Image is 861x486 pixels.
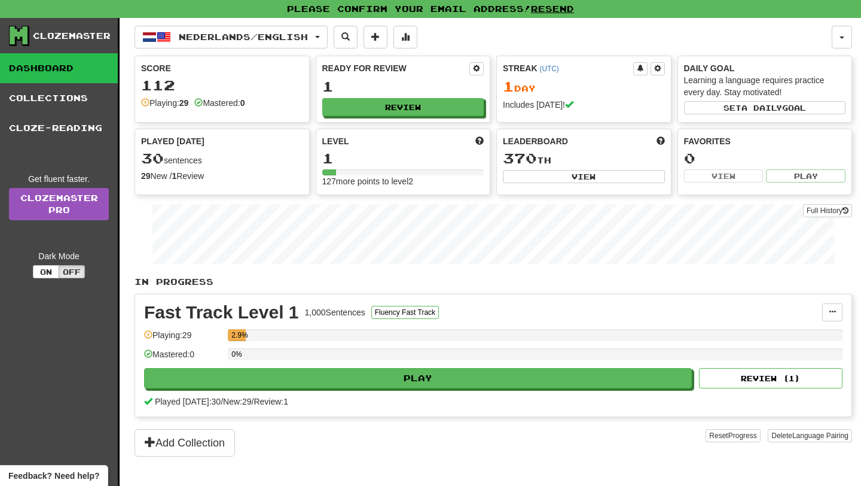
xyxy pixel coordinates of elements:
[252,397,254,406] span: /
[503,78,514,95] span: 1
[135,276,852,288] p: In Progress
[503,150,537,166] span: 370
[503,151,665,166] div: th
[144,348,222,368] div: Mastered: 0
[684,135,846,147] div: Favorites
[364,26,387,48] button: Add sentence to collection
[684,62,846,74] div: Daily Goal
[9,188,109,220] a: ClozemasterPro
[9,250,109,262] div: Dark Mode
[657,135,665,147] span: This week in points, UTC
[59,265,85,278] button: Off
[706,429,760,442] button: ResetProgress
[144,329,222,349] div: Playing: 29
[141,97,188,109] div: Playing:
[503,99,665,111] div: Includes [DATE]!
[144,368,692,388] button: Play
[172,171,176,181] strong: 1
[322,135,349,147] span: Level
[371,306,439,319] button: Fluency Fast Track
[240,98,245,108] strong: 0
[179,32,308,42] span: Nederlands / English
[334,26,358,48] button: Search sentences
[223,397,251,406] span: New: 29
[503,79,665,95] div: Day
[8,470,99,482] span: Open feedback widget
[305,306,365,318] div: 1,000 Sentences
[684,169,764,183] button: View
[322,98,484,116] button: Review
[531,4,574,14] a: Resend
[792,432,848,440] span: Language Pairing
[699,368,842,388] button: Review (1)
[144,303,299,321] div: Fast Track Level 1
[503,135,568,147] span: Leaderboard
[684,74,846,98] div: Learning a language requires practice every day. Stay motivated!
[194,97,245,109] div: Mastered:
[728,432,757,440] span: Progress
[766,169,845,183] button: Play
[33,265,59,278] button: On
[141,150,164,166] span: 30
[684,151,846,166] div: 0
[741,104,782,112] span: a daily
[141,151,303,166] div: sentences
[475,135,484,147] span: Score more points to level up
[322,62,470,74] div: Ready for Review
[135,429,235,457] button: Add Collection
[33,30,111,42] div: Clozemaster
[9,173,109,185] div: Get fluent faster.
[322,175,484,187] div: 127 more points to level 2
[141,62,303,74] div: Score
[503,170,665,183] button: View
[231,329,246,341] div: 2.9%
[768,429,852,442] button: DeleteLanguage Pairing
[141,135,204,147] span: Played [DATE]
[179,98,189,108] strong: 29
[141,78,303,93] div: 112
[684,101,846,114] button: Seta dailygoal
[322,79,484,94] div: 1
[141,171,151,181] strong: 29
[155,397,221,406] span: Played [DATE]: 30
[803,204,852,217] button: Full History
[322,151,484,166] div: 1
[393,26,417,48] button: More stats
[135,26,328,48] button: Nederlands/English
[503,62,633,74] div: Streak
[539,65,558,73] a: (UTC)
[141,170,303,182] div: New / Review
[221,397,223,406] span: /
[254,397,288,406] span: Review: 1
